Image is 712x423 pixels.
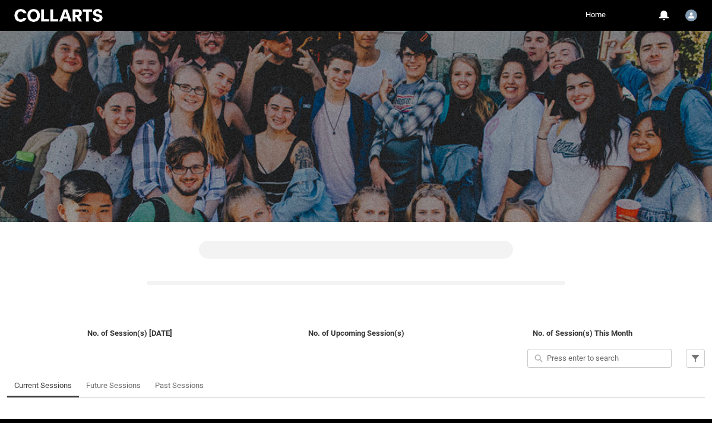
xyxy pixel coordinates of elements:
[86,374,141,397] a: Future Sessions
[148,374,211,397] li: Past Sessions
[686,349,705,368] button: Filter
[583,6,609,24] a: Home
[155,374,204,397] a: Past Sessions
[79,374,148,397] li: Future Sessions
[87,329,172,338] span: No. of Session(s) [DATE]
[685,9,697,21] img: Briana.Hallihan
[527,349,672,368] input: Press enter to search
[533,329,632,338] span: No. of Session(s) This Month
[14,374,72,397] a: Current Sessions
[308,329,404,338] span: No. of Upcoming Session(s)
[682,5,700,24] button: User Profile Briana.Hallihan
[7,374,79,397] li: Current Sessions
